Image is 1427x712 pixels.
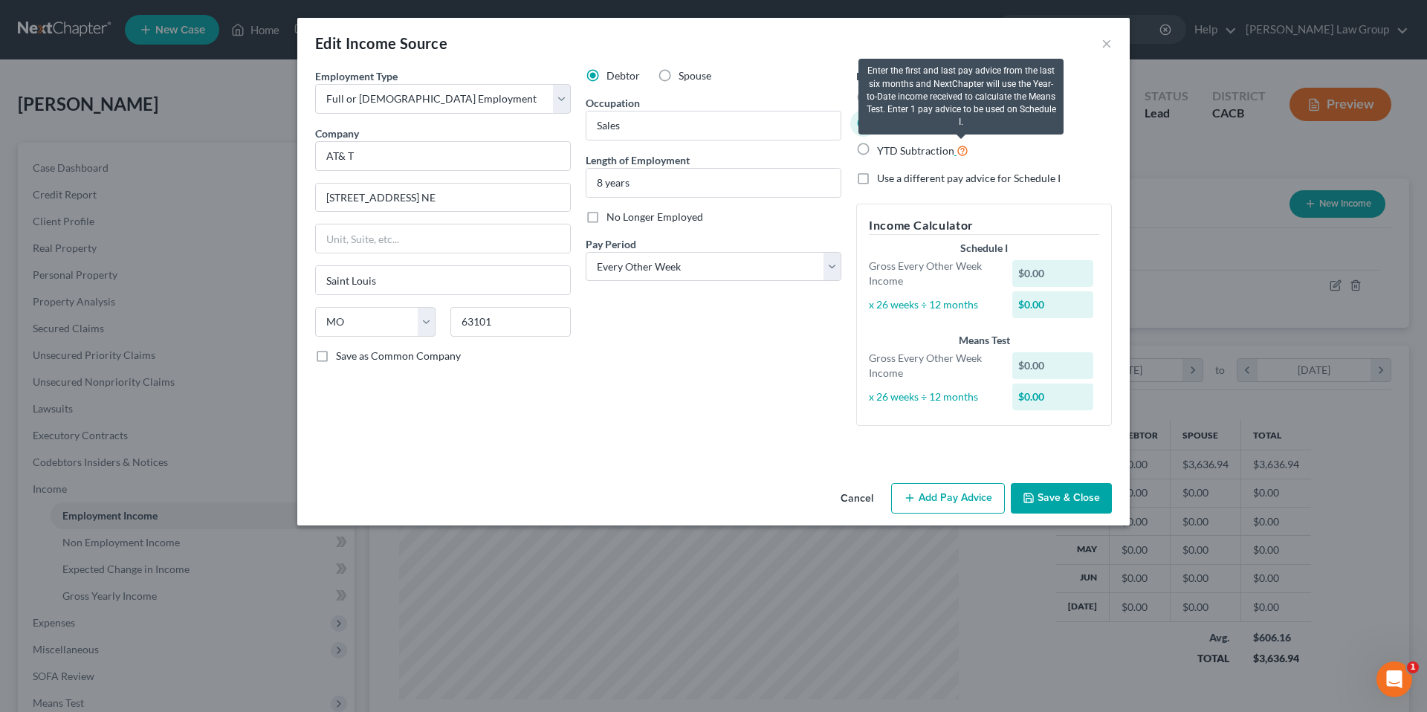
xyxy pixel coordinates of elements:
span: Save as Common Company [336,349,461,362]
div: Gross Every Other Week Income [861,351,1005,381]
label: Length of Employment [586,152,690,168]
span: Spouse [679,69,711,82]
span: 1 [1407,661,1419,673]
input: Search company by name... [315,141,571,171]
button: × [1101,34,1112,52]
iframe: Intercom live chat [1376,661,1412,697]
input: Unit, Suite, etc... [316,224,570,253]
label: Occupation [586,95,640,111]
input: ex: 2 years [586,169,841,197]
div: x 26 weeks ÷ 12 months [861,297,1005,312]
span: Use a different pay advice for Schedule I [877,172,1061,184]
input: Enter address... [316,184,570,212]
input: Enter zip... [450,307,571,337]
button: Add Pay Advice [891,483,1005,514]
label: How would you like to enter income? [856,68,1028,84]
input: -- [586,111,841,140]
button: Save & Close [1011,483,1112,514]
span: Pay Period [586,238,636,250]
span: Employment Type [315,70,398,82]
div: Enter the first and last pay advice from the last six months and NextChapter will use the Year-to... [858,59,1064,135]
div: Edit Income Source [315,33,447,54]
span: No Longer Employed [606,210,703,223]
span: Company [315,127,359,140]
div: x 26 weeks ÷ 12 months [861,389,1005,404]
span: YTD Subtraction [877,144,954,157]
div: Gross Every Other Week Income [861,259,1005,288]
div: Schedule I [869,241,1099,256]
h5: Income Calculator [869,216,1099,235]
div: $0.00 [1012,260,1094,287]
span: Debtor [606,69,640,82]
div: $0.00 [1012,383,1094,410]
div: Means Test [869,333,1099,348]
input: Enter city... [316,266,570,294]
div: $0.00 [1012,352,1094,379]
button: Cancel [829,485,885,514]
div: $0.00 [1012,291,1094,318]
